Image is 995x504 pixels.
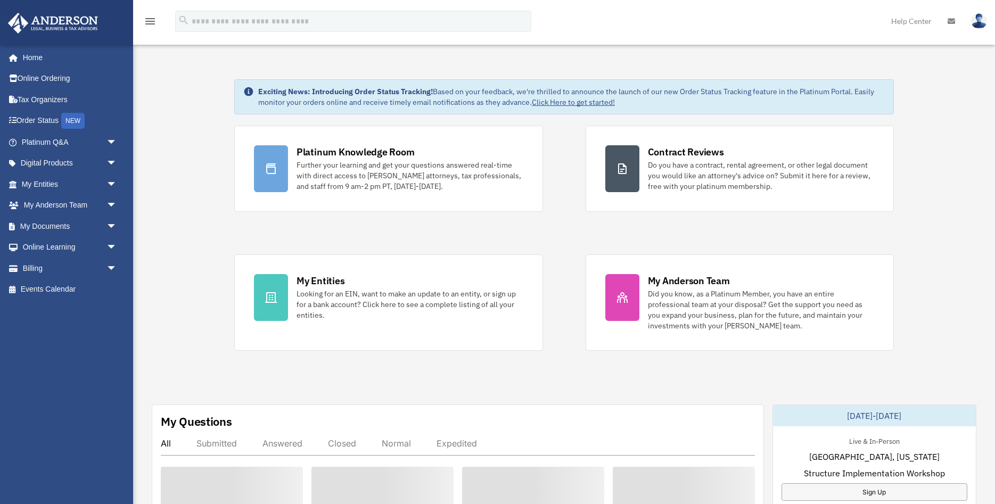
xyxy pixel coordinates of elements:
div: Do you have a contract, rental agreement, or other legal document you would like an attorney's ad... [648,160,875,192]
a: My Entities Looking for an EIN, want to make an update to an entity, or sign up for a bank accoun... [234,254,543,351]
div: Answered [262,438,302,449]
a: My Entitiesarrow_drop_down [7,173,133,195]
a: Platinum Q&Aarrow_drop_down [7,131,133,153]
div: Submitted [196,438,237,449]
img: Anderson Advisors Platinum Portal [5,13,101,34]
span: arrow_drop_down [106,237,128,259]
div: Looking for an EIN, want to make an update to an entity, or sign up for a bank account? Click her... [297,288,523,320]
span: arrow_drop_down [106,258,128,279]
div: Further your learning and get your questions answered real-time with direct access to [PERSON_NAM... [297,160,523,192]
a: Online Learningarrow_drop_down [7,237,133,258]
span: [GEOGRAPHIC_DATA], [US_STATE] [809,450,940,463]
span: arrow_drop_down [106,216,128,237]
span: arrow_drop_down [106,153,128,175]
a: Order StatusNEW [7,110,133,132]
div: [DATE]-[DATE] [773,405,976,426]
div: Based on your feedback, we're thrilled to announce the launch of our new Order Status Tracking fe... [258,86,885,108]
span: Structure Implementation Workshop [804,467,945,480]
span: arrow_drop_down [106,173,128,195]
div: Platinum Knowledge Room [297,145,415,159]
div: My Anderson Team [648,274,730,287]
a: My Documentsarrow_drop_down [7,216,133,237]
a: My Anderson Team Did you know, as a Platinum Member, you have an entire professional team at your... [586,254,894,351]
div: My Questions [161,414,232,429]
a: menu [144,19,157,28]
i: menu [144,15,157,28]
div: Normal [382,438,411,449]
a: Digital Productsarrow_drop_down [7,153,133,174]
div: Did you know, as a Platinum Member, you have an entire professional team at your disposal? Get th... [648,288,875,331]
div: Live & In-Person [841,435,908,446]
span: arrow_drop_down [106,195,128,217]
div: All [161,438,171,449]
a: Tax Organizers [7,89,133,110]
div: Contract Reviews [648,145,724,159]
strong: Exciting News: Introducing Order Status Tracking! [258,87,433,96]
img: User Pic [971,13,987,29]
a: Sign Up [782,483,967,501]
div: Expedited [437,438,477,449]
span: arrow_drop_down [106,131,128,153]
a: My Anderson Teamarrow_drop_down [7,195,133,216]
a: Events Calendar [7,279,133,300]
div: NEW [61,113,85,129]
a: Platinum Knowledge Room Further your learning and get your questions answered real-time with dire... [234,126,543,212]
a: Home [7,47,128,68]
i: search [178,14,190,26]
a: Click Here to get started! [532,97,615,107]
a: Billingarrow_drop_down [7,258,133,279]
div: Closed [328,438,356,449]
a: Contract Reviews Do you have a contract, rental agreement, or other legal document you would like... [586,126,894,212]
a: Online Ordering [7,68,133,89]
div: My Entities [297,274,344,287]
